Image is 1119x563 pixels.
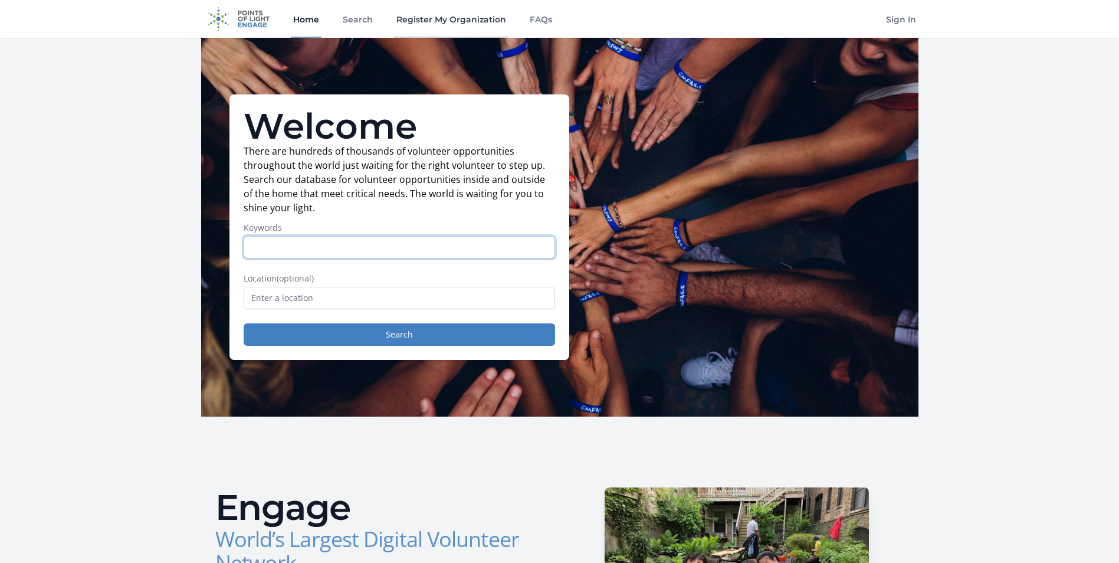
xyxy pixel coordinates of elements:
[244,323,555,346] button: Search
[215,490,550,525] h2: Engage
[244,144,555,215] p: There are hundreds of thousands of volunteer opportunities throughout the world just waiting for ...
[244,109,555,144] h1: Welcome
[244,287,555,309] input: Enter a location
[277,273,314,284] span: (optional)
[244,222,555,234] label: Keywords
[244,273,555,284] label: Location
